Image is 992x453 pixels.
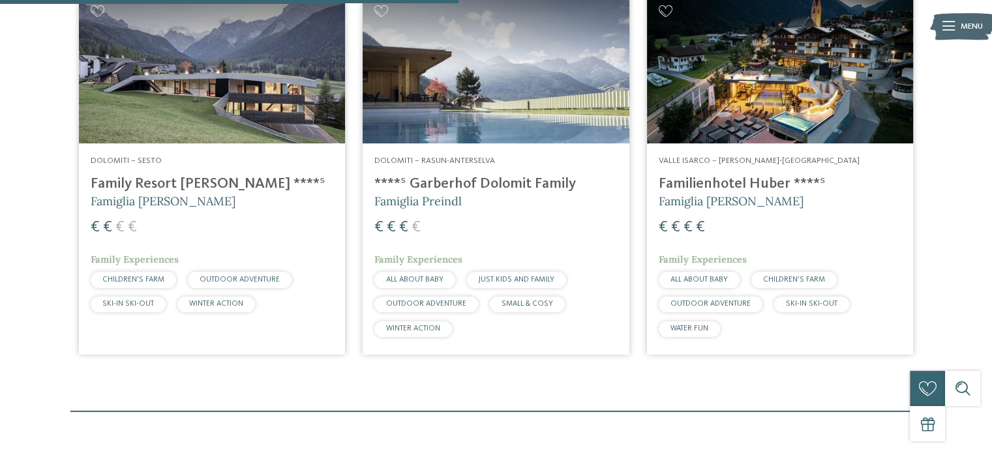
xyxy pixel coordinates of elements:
span: € [387,220,396,235]
span: WATER FUN [670,325,708,332]
h4: ****ˢ Garberhof Dolomit Family [374,175,617,193]
span: JUST KIDS AND FAMILY [479,276,554,284]
span: Family Experiences [374,254,462,265]
span: Family Experiences [91,254,179,265]
span: WINTER ACTION [189,300,243,308]
span: € [374,220,383,235]
span: Dolomiti – Sesto [91,156,162,165]
span: € [412,220,421,235]
span: € [399,220,408,235]
span: WINTER ACTION [386,325,440,332]
span: Family Experiences [659,254,747,265]
span: € [696,220,705,235]
h4: Familienhotel Huber ****ˢ [659,175,901,193]
span: OUTDOOR ADVENTURE [200,276,280,284]
span: OUTDOOR ADVENTURE [670,300,751,308]
span: ALL ABOUT BABY [386,276,443,284]
span: CHILDREN’S FARM [102,276,164,284]
span: SKI-IN SKI-OUT [102,300,154,308]
span: Dolomiti – Rasun-Anterselva [374,156,495,165]
h4: Family Resort [PERSON_NAME] ****ˢ [91,175,333,193]
span: ALL ABOUT BABY [670,276,728,284]
span: OUTDOOR ADVENTURE [386,300,466,308]
span: CHILDREN’S FARM [763,276,825,284]
span: € [103,220,112,235]
span: € [128,220,137,235]
span: € [115,220,125,235]
span: € [91,220,100,235]
span: € [684,220,693,235]
span: Valle Isarco – [PERSON_NAME]-[GEOGRAPHIC_DATA] [659,156,860,165]
span: SMALL & COSY [502,300,553,308]
span: Famiglia [PERSON_NAME] [91,194,235,209]
span: SKI-IN SKI-OUT [786,300,837,308]
span: € [659,220,668,235]
span: Famiglia [PERSON_NAME] [659,194,804,209]
span: Famiglia Preindl [374,194,462,209]
span: € [671,220,680,235]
